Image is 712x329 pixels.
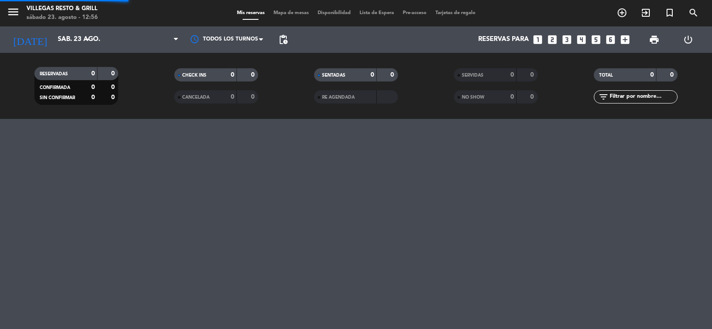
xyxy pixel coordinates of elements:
i: looks_4 [576,34,587,45]
strong: 0 [390,72,396,78]
strong: 0 [111,70,116,77]
span: CANCELADA [182,95,210,100]
span: RE AGENDADA [322,95,355,100]
span: Lista de Espera [355,11,398,15]
span: Tarjetas de regalo [431,11,480,15]
strong: 0 [650,72,654,78]
strong: 0 [251,94,256,100]
span: TOTAL [599,73,613,78]
strong: 0 [231,72,234,78]
strong: 0 [91,70,95,77]
span: SIN CONFIRMAR [40,96,75,100]
span: Reservas para [478,36,529,44]
span: RESERVADAS [40,72,68,76]
span: NO SHOW [462,95,484,100]
span: print [649,34,660,45]
i: looks_one [532,34,543,45]
span: SERVIDAS [462,73,483,78]
strong: 0 [111,84,116,90]
i: looks_3 [561,34,573,45]
i: [DATE] [7,30,53,49]
strong: 0 [670,72,675,78]
i: looks_6 [605,34,616,45]
strong: 0 [530,94,536,100]
i: arrow_drop_down [82,34,93,45]
i: turned_in_not [664,7,675,18]
i: filter_list [598,92,609,102]
strong: 0 [530,72,536,78]
i: search [688,7,699,18]
span: Mapa de mesas [269,11,313,15]
i: looks_5 [590,34,602,45]
span: Pre-acceso [398,11,431,15]
span: CHECK INS [182,73,206,78]
i: add_circle_outline [617,7,627,18]
div: LOG OUT [671,26,706,53]
strong: 0 [251,72,256,78]
div: sábado 23. agosto - 12:56 [26,13,98,22]
span: Mis reservas [232,11,269,15]
strong: 0 [510,72,514,78]
div: Villegas Resto & Grill [26,4,98,13]
strong: 0 [231,94,234,100]
i: add_box [619,34,631,45]
i: power_settings_new [683,34,693,45]
strong: 0 [510,94,514,100]
strong: 0 [111,94,116,100]
strong: 0 [91,84,95,90]
input: Filtrar por nombre... [609,92,677,102]
i: menu [7,5,20,18]
span: Disponibilidad [313,11,355,15]
button: menu [7,5,20,22]
strong: 0 [91,94,95,100]
i: exit_to_app [641,7,651,18]
strong: 0 [371,72,374,78]
span: CONFIRMADA [40,85,70,90]
span: SENTADAS [322,73,345,78]
i: looks_two [547,34,558,45]
span: pending_actions [278,34,289,45]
